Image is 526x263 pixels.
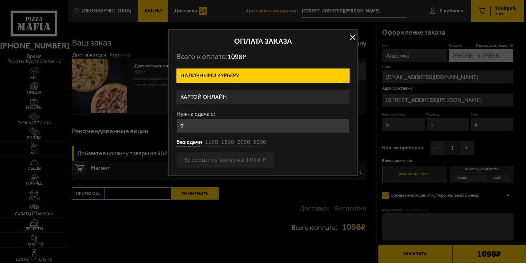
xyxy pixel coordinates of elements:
button: без сдачи [176,138,202,146]
button: 5000 [253,138,266,146]
button: 1500 [221,138,234,146]
span: 1098 ₽ [228,52,246,61]
label: Нужна сдача с: [176,111,350,117]
h2: Оплата заказа [176,38,350,45]
p: Всего к оплате: [176,52,350,61]
label: Наличными курьеру [176,68,350,83]
button: 1100 [205,138,218,146]
label: Картой онлайн [176,90,350,104]
button: 2000 [237,138,250,146]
